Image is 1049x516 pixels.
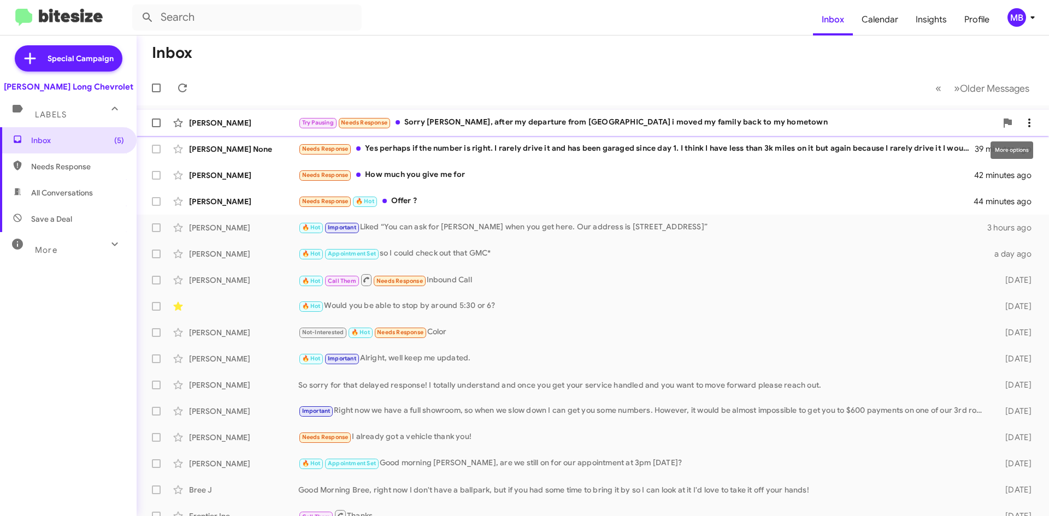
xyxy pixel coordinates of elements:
div: Sorry [PERSON_NAME], after my departure from [GEOGRAPHIC_DATA] i moved my family back to my hometown [298,116,997,129]
div: [PERSON_NAME] [189,432,298,443]
span: 🔥 Hot [302,224,321,231]
div: Right now we have a full showroom, so when we slow down I can get you some numbers. However, it w... [298,405,988,417]
span: Labels [35,110,67,120]
span: 🔥 Hot [302,355,321,362]
span: Needs Response [302,434,349,441]
div: so I could check out that GMC* [298,247,988,260]
span: Needs Response [377,329,423,336]
a: Inbox [813,4,853,35]
div: a day ago [988,248,1040,259]
div: [PERSON_NAME] [189,353,298,364]
div: Yes perhaps if the number is right. I rarely drive it and has been garaged since day 1. I think I... [298,143,975,155]
div: [PERSON_NAME] None [189,144,298,155]
div: [PERSON_NAME] [189,117,298,128]
div: Inbound Call [298,273,988,287]
button: Next [947,77,1036,99]
a: Special Campaign [15,45,122,72]
input: Search [132,4,362,31]
div: Bree J [189,484,298,495]
span: Important [328,355,356,362]
div: [PERSON_NAME] [189,327,298,338]
span: 🔥 Hot [356,198,374,205]
div: [PERSON_NAME] [189,379,298,390]
span: 🔥 Hot [351,329,370,336]
div: [PERSON_NAME] [189,222,298,233]
div: [PERSON_NAME] [189,170,298,181]
span: 🔥 Hot [302,460,321,467]
span: Needs Response [31,161,124,172]
div: [DATE] [988,406,1040,417]
span: Appointment Set [328,250,376,257]
div: [DATE] [988,432,1040,443]
span: Needs Response [302,198,349,205]
div: Color [298,326,988,339]
div: [PERSON_NAME] [189,406,298,417]
span: Special Campaign [48,53,114,64]
span: Call Them [328,277,356,284]
span: Not-Interested [302,329,344,336]
span: Important [302,407,331,414]
span: 🔥 Hot [302,250,321,257]
div: [DATE] [988,353,1040,364]
div: [DATE] [988,458,1040,469]
div: I already got a vehicle thank you! [298,431,988,443]
span: » [954,81,960,95]
div: Good Morning Bree, right now I don't have a ballpark, but if you had some time to bring it by so ... [298,484,988,495]
button: MB [998,8,1037,27]
div: 39 minutes ago [975,144,1040,155]
div: How much you give me for [298,169,975,181]
div: [DATE] [988,484,1040,495]
div: So sorry for that delayed response! I totally understand and once you get your service handled an... [298,379,988,390]
div: Alright, well keep me updated. [298,352,988,365]
span: Appointment Set [328,460,376,467]
span: 🔥 Hot [302,303,321,310]
span: Needs Response [302,171,349,179]
span: Important [328,224,356,231]
a: Profile [956,4,998,35]
h1: Inbox [152,44,192,62]
div: MB [1007,8,1026,27]
a: Insights [907,4,956,35]
div: [DATE] [988,379,1040,390]
div: [DATE] [988,275,1040,286]
span: Needs Response [376,277,423,284]
div: 44 minutes ago [975,196,1040,207]
a: Calendar [853,4,907,35]
span: (5) [114,135,124,146]
span: Save a Deal [31,213,72,224]
div: 3 hours ago [987,222,1040,233]
div: 42 minutes ago [975,170,1040,181]
span: « [935,81,941,95]
div: [PERSON_NAME] [189,196,298,207]
div: [PERSON_NAME] [189,248,298,259]
span: Needs Response [341,119,387,126]
div: [PERSON_NAME] [189,275,298,286]
div: Good morning [PERSON_NAME], are we still on for our appointment at 3pm [DATE]? [298,457,988,470]
span: 🔥 Hot [302,277,321,284]
span: More [35,245,57,255]
span: Older Messages [960,82,1029,94]
nav: Page navigation example [929,77,1036,99]
div: More options [991,141,1033,159]
div: Offer ? [298,195,975,207]
span: All Conversations [31,187,93,198]
div: [DATE] [988,327,1040,338]
div: [PERSON_NAME] Long Chevrolet [4,81,133,92]
span: Inbox [31,135,124,146]
span: Needs Response [302,145,349,152]
button: Previous [929,77,948,99]
div: Liked “You can ask for [PERSON_NAME] when you get here. Our address is [STREET_ADDRESS]” [298,221,987,234]
div: Would you be able to stop by around 5:30 or 6? [298,300,988,312]
div: [PERSON_NAME] [189,458,298,469]
div: [DATE] [988,301,1040,312]
span: Try Pausing [302,119,334,126]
